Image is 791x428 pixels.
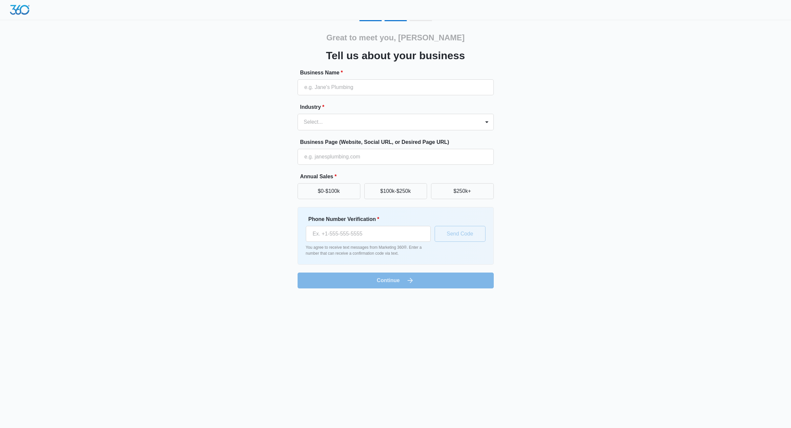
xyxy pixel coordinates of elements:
h2: Great to meet you, [PERSON_NAME] [326,32,465,44]
button: $0-$100k [298,183,360,199]
label: Phone Number Verification [308,215,433,223]
h3: Tell us about your business [326,48,465,64]
label: Business Page (Website, Social URL, or Desired Page URL) [300,138,496,146]
input: e.g. janesplumbing.com [298,149,494,165]
p: You agree to receive text messages from Marketing 360®. Enter a number that can receive a confirm... [306,244,431,256]
label: Annual Sales [300,173,496,181]
button: $250k+ [431,183,494,199]
label: Business Name [300,69,496,77]
button: $100k-$250k [364,183,427,199]
label: Industry [300,103,496,111]
input: Ex. +1-555-555-5555 [306,226,431,242]
input: e.g. Jane's Plumbing [298,79,494,95]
